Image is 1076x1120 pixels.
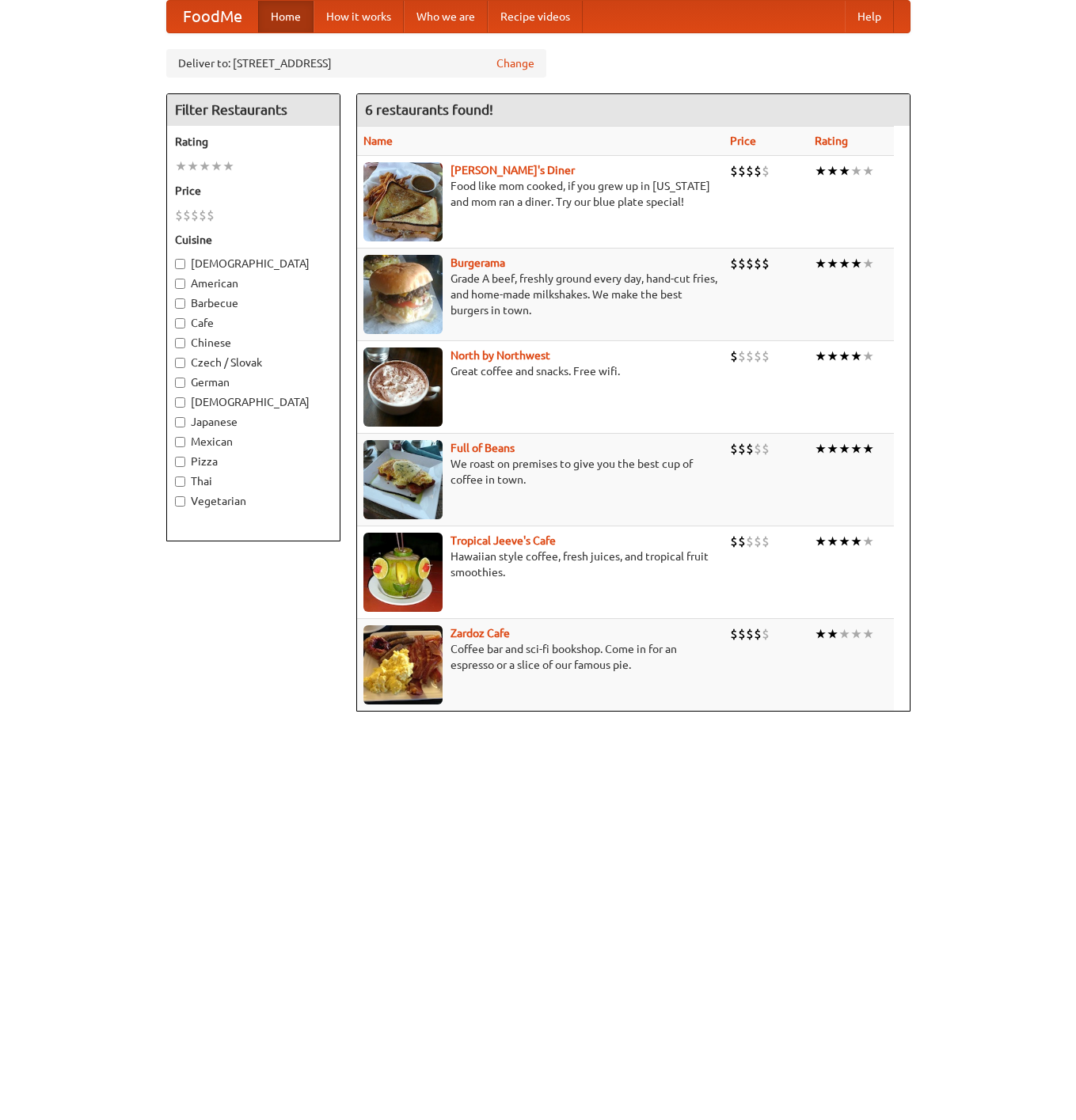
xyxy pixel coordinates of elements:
[754,162,762,180] li: $
[762,347,770,365] li: $
[222,158,234,175] li: ★
[175,207,183,224] li: $
[175,256,332,271] label: [DEMOGRAPHIC_DATA]
[363,549,717,580] p: Hawaiian style coffee, fresh juices, and tropical fruit smoothies.
[363,162,443,241] img: sallys.jpg
[451,627,510,640] a: Zardoz Cafe
[199,158,211,175] li: ★
[850,255,862,272] li: ★
[175,134,332,150] h5: Rating
[175,414,332,430] label: Japanese
[175,493,332,509] label: Vegetarian
[815,162,827,180] li: ★
[166,49,546,78] div: Deliver to: [STREET_ADDRESS]
[175,232,332,248] h5: Cuisine
[746,625,754,643] li: $
[746,347,754,365] li: $
[862,440,874,457] li: ★
[175,473,332,489] label: Thai
[175,183,332,199] h5: Price
[365,102,493,117] ng-pluralize: 6 restaurants found!
[850,162,862,180] li: ★
[199,207,207,224] li: $
[175,434,332,450] label: Mexican
[404,1,488,32] a: Who we are
[746,533,754,550] li: $
[183,207,191,224] li: $
[451,442,515,454] b: Full of Beans
[175,355,332,370] label: Czech / Slovak
[754,533,762,550] li: $
[175,394,332,410] label: [DEMOGRAPHIC_DATA]
[815,135,848,147] a: Rating
[187,158,199,175] li: ★
[363,625,443,704] img: zardoz.jpg
[838,625,850,643] li: ★
[175,259,185,269] input: [DEMOGRAPHIC_DATA]
[827,533,838,550] li: ★
[175,338,185,348] input: Chinese
[827,162,838,180] li: ★
[363,641,717,673] p: Coffee bar and sci-fi bookshop. Come in for an espresso or a slice of our famous pie.
[754,625,762,643] li: $
[363,347,443,427] img: north.jpg
[730,533,738,550] li: $
[167,1,258,32] a: FoodMe
[496,55,534,71] a: Change
[730,135,756,147] a: Price
[738,255,746,272] li: $
[738,347,746,365] li: $
[850,347,862,365] li: ★
[762,255,770,272] li: $
[175,295,332,311] label: Barbecue
[746,162,754,180] li: $
[363,255,443,334] img: burgerama.jpg
[746,440,754,457] li: $
[838,255,850,272] li: ★
[175,437,185,447] input: Mexican
[258,1,314,32] a: Home
[175,417,185,427] input: Japanese
[167,94,340,126] h4: Filter Restaurants
[838,347,850,365] li: ★
[762,625,770,643] li: $
[754,440,762,457] li: $
[451,164,575,177] a: [PERSON_NAME]'s Diner
[363,440,443,519] img: beans.jpg
[207,207,215,224] li: $
[746,255,754,272] li: $
[850,625,862,643] li: ★
[738,162,746,180] li: $
[845,1,894,32] a: Help
[175,315,332,331] label: Cafe
[815,255,827,272] li: ★
[175,158,187,175] li: ★
[730,440,738,457] li: $
[738,625,746,643] li: $
[827,625,838,643] li: ★
[451,349,550,362] a: North by Northwest
[838,162,850,180] li: ★
[815,625,827,643] li: ★
[850,440,862,457] li: ★
[451,256,505,269] a: Burgerama
[175,279,185,289] input: American
[175,318,185,328] input: Cafe
[488,1,583,32] a: Recipe videos
[363,533,443,612] img: jeeves.jpg
[363,178,717,210] p: Food like mom cooked, if you grew up in [US_STATE] and mom ran a diner. Try our blue plate special!
[862,162,874,180] li: ★
[754,255,762,272] li: $
[738,533,746,550] li: $
[175,378,185,388] input: German
[815,440,827,457] li: ★
[175,374,332,390] label: German
[730,625,738,643] li: $
[211,158,222,175] li: ★
[363,135,393,147] a: Name
[862,347,874,365] li: ★
[191,207,199,224] li: $
[838,533,850,550] li: ★
[862,533,874,550] li: ★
